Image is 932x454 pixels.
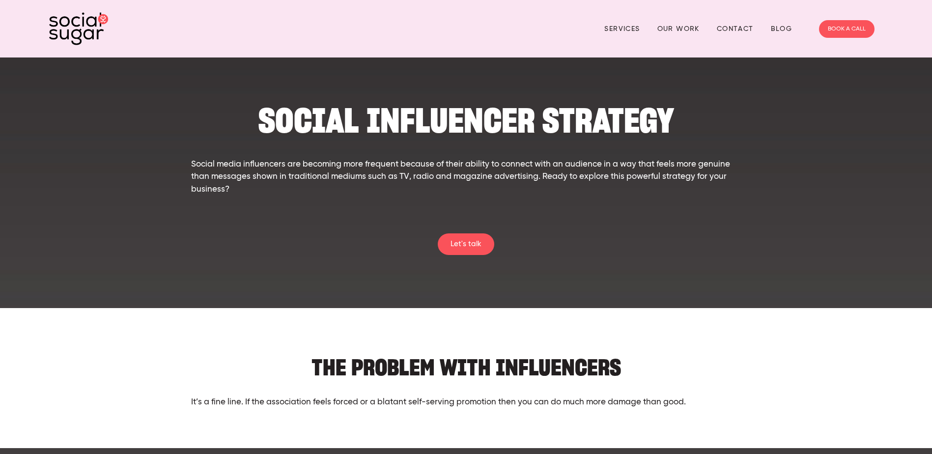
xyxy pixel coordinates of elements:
a: Let's talk [438,233,494,255]
a: Services [604,21,640,36]
h2: THE PROBLEM WITH INFLUENCERS [191,347,741,377]
p: Social media influencers are becoming more frequent because of their ability to connect with an a... [191,158,741,196]
a: BOOK A CALL [819,20,875,38]
a: Contact [717,21,754,36]
a: Blog [771,21,792,36]
img: SocialSugar [49,12,108,45]
p: It’s a fine line. If the association feels forced or a blatant self-serving promotion then you ca... [191,396,741,409]
a: Our Work [657,21,700,36]
h1: sociaL influencer STRATEGY [191,106,741,136]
